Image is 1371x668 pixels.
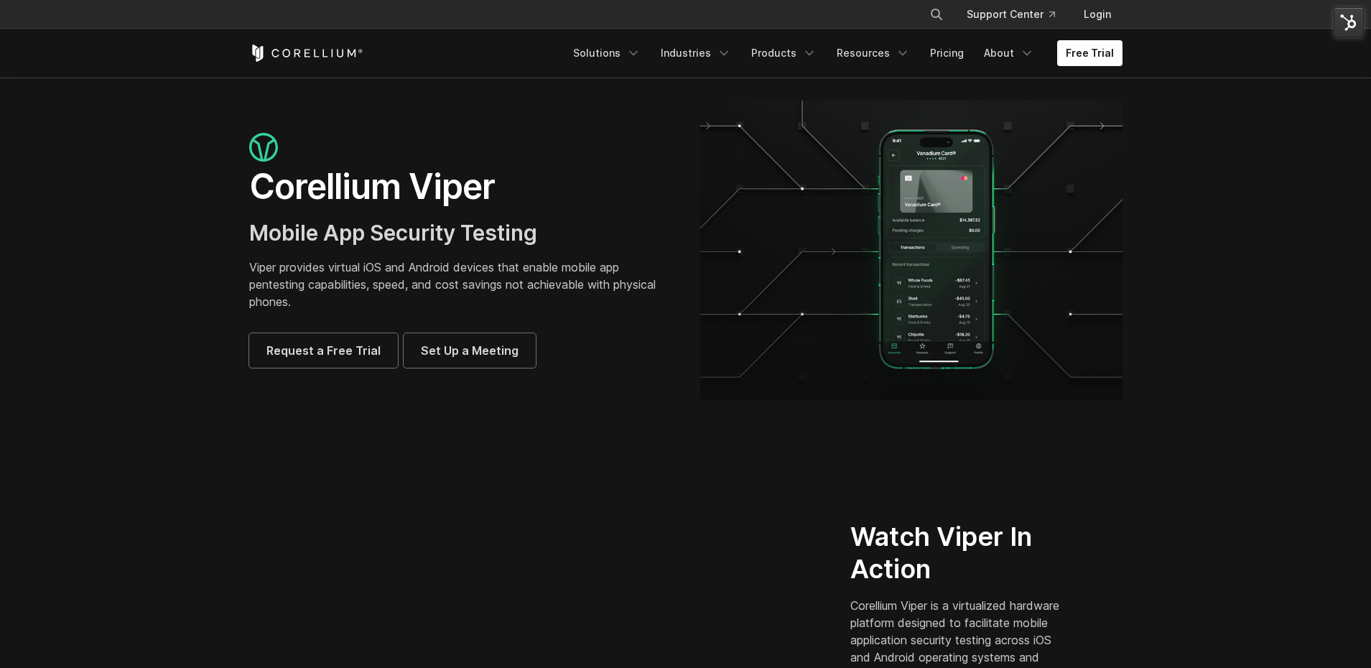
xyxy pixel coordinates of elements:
[1072,1,1123,27] a: Login
[249,133,278,162] img: viper_icon_large
[249,333,398,368] a: Request a Free Trial
[652,40,740,66] a: Industries
[404,333,536,368] a: Set Up a Meeting
[912,1,1123,27] div: Navigation Menu
[249,165,671,208] h1: Corellium Viper
[1334,7,1364,37] img: HubSpot Tools Menu Toggle
[850,521,1068,585] h2: Watch Viper In Action
[921,40,972,66] a: Pricing
[249,220,537,246] span: Mobile App Security Testing
[743,40,825,66] a: Products
[249,45,363,62] a: Corellium Home
[266,342,381,359] span: Request a Free Trial
[249,259,671,310] p: Viper provides virtual iOS and Android devices that enable mobile app pentesting capabilities, sp...
[1057,40,1123,66] a: Free Trial
[924,1,949,27] button: Search
[700,101,1123,400] img: viper_hero
[421,342,519,359] span: Set Up a Meeting
[955,1,1066,27] a: Support Center
[564,40,649,66] a: Solutions
[828,40,919,66] a: Resources
[564,40,1123,66] div: Navigation Menu
[975,40,1043,66] a: About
